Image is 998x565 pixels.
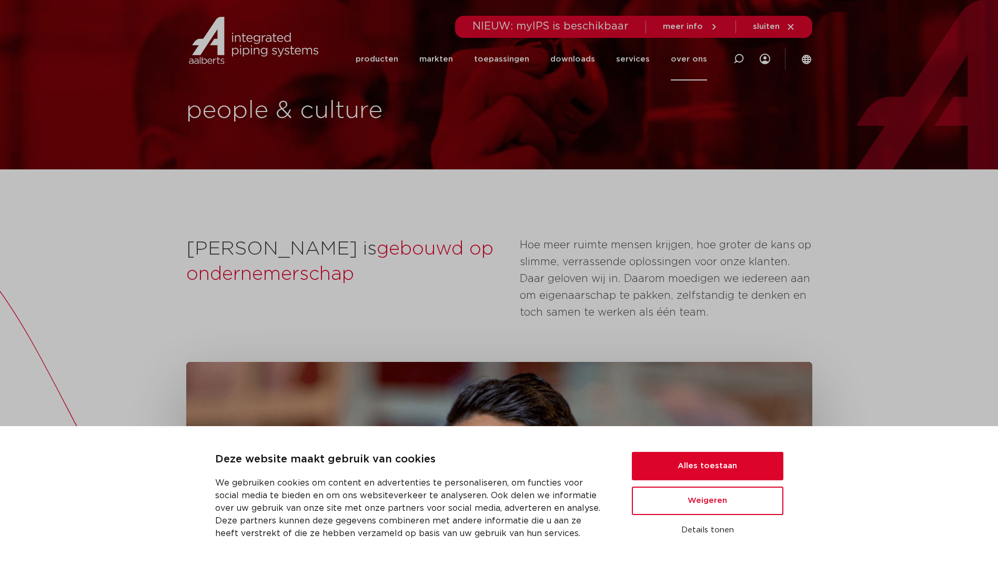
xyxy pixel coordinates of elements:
[753,23,780,31] span: sluiten
[632,452,783,480] button: Alles toestaan
[760,38,770,80] div: my IPS
[753,22,795,32] a: sluiten
[663,23,703,31] span: meer info
[419,38,453,80] a: markten
[616,38,650,80] a: services
[474,38,529,80] a: toepassingen
[663,22,719,32] a: meer info
[472,21,629,32] span: NIEUW: myIPS is beschikbaar
[550,38,595,80] a: downloads
[186,94,494,128] h1: people & culture
[356,38,398,80] a: producten
[186,239,493,284] span: gebouwd op ondernemerschap
[520,237,812,321] p: Hoe meer ruimte mensen krijgen, hoe groter de kans op slimme, verrassende oplossingen voor onze k...
[671,38,707,80] a: over ons
[356,38,707,80] nav: Menu
[215,477,607,540] p: We gebruiken cookies om content en advertenties te personaliseren, om functies voor social media ...
[186,237,509,287] h2: [PERSON_NAME] is
[215,451,607,468] p: Deze website maakt gebruik van cookies
[632,521,783,539] button: Details tonen
[632,487,783,515] button: Weigeren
